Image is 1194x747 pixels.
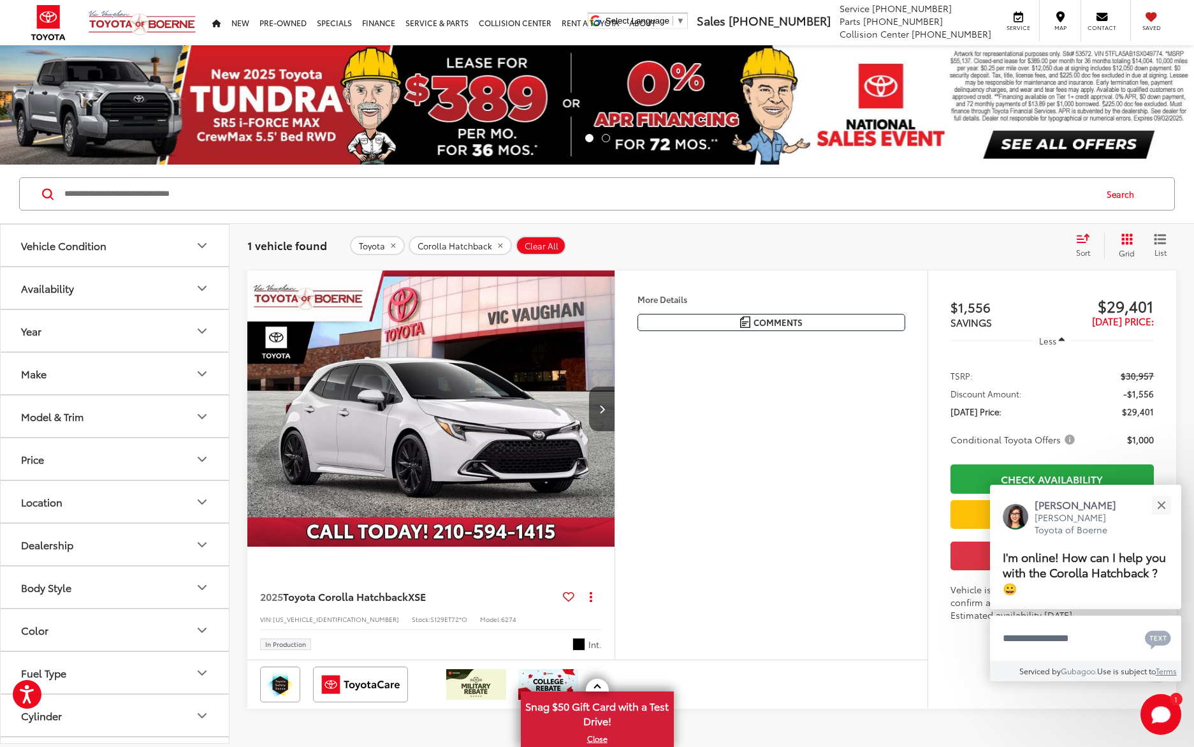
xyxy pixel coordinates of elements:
span: Comments [754,316,803,329]
span: [PHONE_NUMBER] [863,15,943,27]
div: Make [194,366,210,381]
button: ColorColor [1,609,230,651]
button: Less [1033,329,1072,352]
a: Gubagoo. [1061,665,1097,676]
button: Vehicle ConditionVehicle Condition [1,225,230,266]
div: Vehicle Condition [21,239,106,251]
div: Price [21,453,44,465]
div: Fuel Type [21,667,66,679]
a: 2025 Toyota Corolla Hatchback XSE FWD2025 Toyota Corolla Hatchback XSE FWD2025 Toyota Corolla Hat... [247,270,616,547]
span: Black Softex® [572,638,585,651]
span: [US_VEHICLE_IDENTIFICATION_NUMBER] [273,614,399,624]
svg: Text [1145,629,1171,649]
div: Availability [21,282,74,294]
span: Clear All [525,241,558,251]
button: AvailabilityAvailability [1,267,230,309]
div: Dealership [194,537,210,552]
span: Use is subject to [1097,665,1156,676]
div: Body Style [21,581,71,593]
p: [PERSON_NAME] [1035,498,1129,512]
textarea: Type your message [990,616,1181,662]
span: dropdown dots [590,591,592,602]
span: SAVINGS [950,315,992,329]
button: Get Price Now [950,542,1154,570]
span: -$1,556 [1123,387,1154,400]
div: Close[PERSON_NAME][PERSON_NAME] Toyota of BoerneI'm online! How can I help you with the Corolla H... [990,485,1181,681]
span: Int. [588,639,602,651]
div: Availability [194,281,210,296]
span: Service [840,2,870,15]
span: $1,556 [950,297,1052,316]
span: Contact [1088,24,1116,32]
a: 2025Toyota Corolla HatchbackXSE [260,589,558,603]
button: Next image [589,387,615,431]
button: Clear All [516,236,566,255]
span: [PHONE_NUMBER] [912,27,991,40]
span: Select Language [606,16,669,26]
img: Toyota Safety Sense Vic Vaughan Toyota of Boerne Boerne TX [263,669,298,700]
a: Check Availability [950,464,1154,493]
div: Model & Trim [194,409,210,424]
span: $30,957 [1121,369,1154,382]
div: Location [194,494,210,510]
img: Comments [740,316,750,327]
button: Toggle Chat Window [1140,694,1181,735]
span: Stock: [412,614,430,624]
button: Grid View [1104,233,1144,258]
h4: More Details [637,295,905,304]
button: Model & TrimModel & Trim [1,396,230,437]
button: CylinderCylinder [1,695,230,736]
div: Price [194,452,210,467]
span: Model: [480,614,501,624]
span: TSRP: [950,369,973,382]
span: Serviced by [1019,665,1061,676]
p: [PERSON_NAME] Toyota of Boerne [1035,512,1129,536]
button: Conditional Toyota Offers [950,433,1079,446]
span: VIN: [260,614,273,624]
img: ToyotaCare Vic Vaughan Toyota of Boerne Boerne TX [316,669,405,700]
button: Search [1095,178,1153,210]
div: Vehicle is in build phase. Contact dealer to confirm availability. Estimated availability [DATE] [950,583,1154,621]
span: $29,401 [1052,296,1154,315]
img: /static/brand-toyota/National_Assets/toyota-military-rebate.jpeg?height=48 [446,669,506,700]
button: Actions [579,585,602,607]
span: [PHONE_NUMBER] [872,2,952,15]
div: Year [21,325,41,337]
button: remove Toyota [350,236,405,255]
button: Fuel TypeFuel Type [1,652,230,693]
div: Color [194,623,210,638]
span: [DATE] Price: [950,405,1001,418]
span: Sort [1076,247,1090,258]
input: Search by Make, Model, or Keyword [63,179,1095,209]
a: Value Your Trade [950,500,1154,529]
span: Sales [697,12,725,29]
span: Saved [1137,24,1165,32]
button: PricePrice [1,438,230,480]
span: In Production [265,641,306,647]
span: $29,401 [1122,405,1154,418]
div: Make [21,367,47,380]
span: [DATE] Price: [1092,314,1154,328]
div: Cylinder [21,709,62,721]
div: Vehicle Condition [194,238,210,253]
span: $1,000 [1127,433,1154,446]
a: Terms [1156,665,1177,676]
div: Color [21,624,48,636]
button: YearYear [1,310,230,351]
button: MakeMake [1,353,230,394]
span: 2025 [260,589,283,603]
span: 1 vehicle found [247,237,327,253]
button: Select sort value [1070,233,1104,258]
span: Less [1039,335,1056,346]
img: /static/brand-toyota/National_Assets/toyota-college-grad.jpeg?height=48 [518,669,578,700]
span: I'm online! How can I help you with the Corolla Hatchback ? 😀 [1003,549,1166,597]
div: Cylinder [194,708,210,723]
span: ▼ [676,16,685,26]
span: Service [1004,24,1033,32]
span: [PHONE_NUMBER] [729,12,831,29]
div: Location [21,496,62,508]
span: S129ET72*O [430,614,467,624]
span: Map [1046,24,1074,32]
span: Parts [840,15,861,27]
